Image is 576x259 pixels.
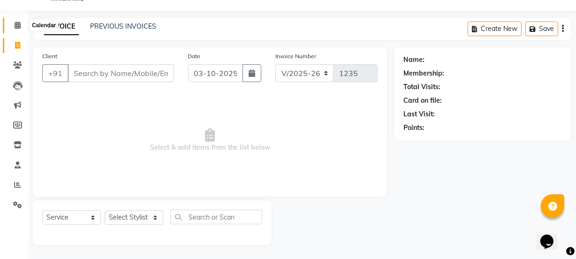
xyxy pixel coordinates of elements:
label: Date [188,52,201,61]
div: Total Visits: [403,82,440,92]
label: Invoice Number [275,52,316,61]
button: +91 [42,64,68,82]
label: Client [42,52,57,61]
div: Name: [403,55,424,65]
span: Select & add items from the list below [42,93,378,187]
a: PREVIOUS INVOICES [90,22,156,30]
div: Last Visit: [403,109,435,119]
div: Membership: [403,69,444,78]
input: Search by Name/Mobile/Email/Code [68,64,174,82]
input: Search or Scan [170,210,262,224]
div: Card on file: [403,96,442,106]
div: Calendar [30,20,58,31]
iframe: chat widget [537,221,567,250]
button: Create New [468,22,522,36]
button: Save [525,22,558,36]
div: Points: [403,123,424,133]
